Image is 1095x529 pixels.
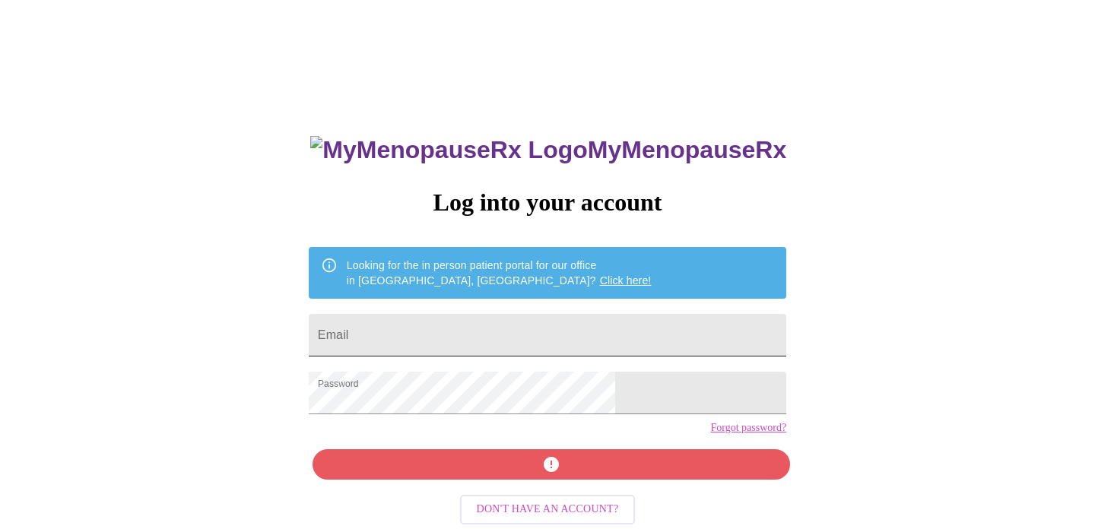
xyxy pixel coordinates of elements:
a: Don't have an account? [456,502,640,515]
h3: MyMenopauseRx [310,136,786,164]
a: Forgot password? [710,422,786,434]
span: Don't have an account? [477,500,619,519]
a: Click here! [600,274,652,287]
button: Don't have an account? [460,495,636,524]
div: Looking for the in person patient portal for our office in [GEOGRAPHIC_DATA], [GEOGRAPHIC_DATA]? [347,252,652,294]
h3: Log into your account [309,188,786,217]
img: MyMenopauseRx Logo [310,136,587,164]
